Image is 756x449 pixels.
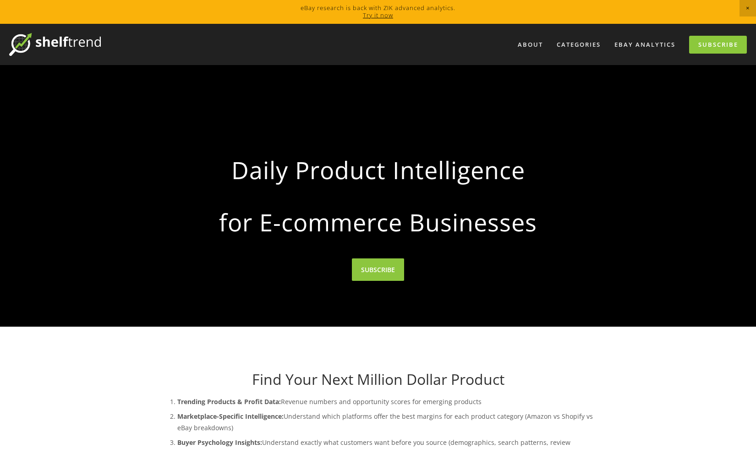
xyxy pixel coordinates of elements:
[689,36,747,54] a: Subscribe
[363,11,393,19] a: Try it now
[551,37,607,52] div: Categories
[608,37,681,52] a: eBay Analytics
[177,412,284,421] strong: Marketplace-Specific Intelligence:
[159,371,597,388] h1: Find Your Next Million Dollar Product
[352,258,404,281] a: SUBSCRIBE
[177,396,597,407] p: Revenue numbers and opportunity scores for emerging products
[512,37,549,52] a: About
[174,201,582,244] strong: for E-commerce Businesses
[177,438,262,447] strong: Buyer Psychology Insights:
[177,411,597,433] p: Understand which platforms offer the best margins for each product category (Amazon vs Shopify vs...
[174,148,582,192] strong: Daily Product Intelligence
[177,397,281,406] strong: Trending Products & Profit Data:
[9,33,101,56] img: ShelfTrend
